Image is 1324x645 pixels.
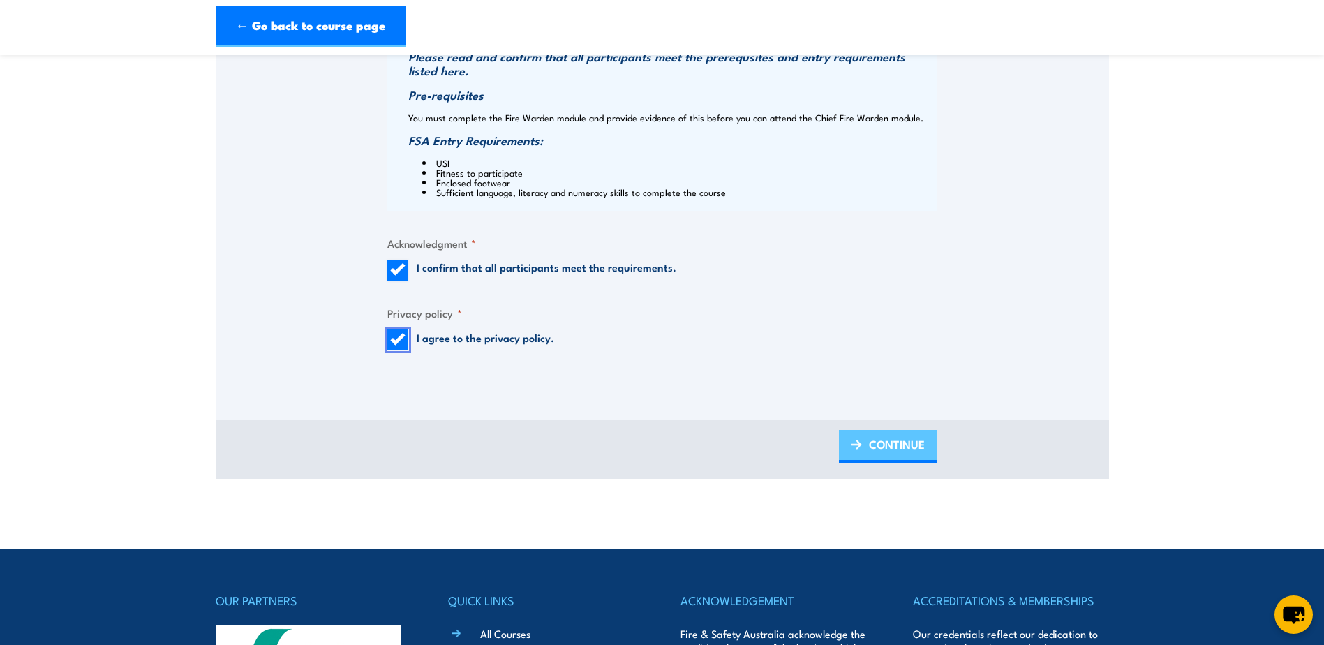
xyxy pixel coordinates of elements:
a: I agree to the privacy policy [417,329,551,345]
li: Fitness to participate [422,168,933,177]
span: CONTINUE [869,426,925,463]
li: Sufficient language, literacy and numeracy skills to complete the course [422,187,933,197]
label: I confirm that all participants meet the requirements. [417,260,676,281]
legend: Acknowledgment [387,235,476,251]
h3: Please read and confirm that all participants meet the prerequsites and entry requirements listed... [408,50,933,77]
a: CONTINUE [839,430,937,463]
li: USI [422,158,933,168]
li: Enclosed footwear [422,177,933,187]
h4: QUICK LINKS [448,591,644,610]
h4: ACKNOWLEDGEMENT [680,591,876,610]
p: You must complete the Fire Warden module and provide evidence of this before you can attend the C... [408,112,933,123]
button: chat-button [1274,595,1313,634]
h3: Pre-requisites [408,88,933,102]
h4: OUR PARTNERS [216,591,411,610]
h4: ACCREDITATIONS & MEMBERSHIPS [913,591,1108,610]
a: ← Go back to course page [216,6,406,47]
legend: Privacy policy [387,305,462,321]
h3: FSA Entry Requirements: [408,133,933,147]
label: . [417,329,554,350]
a: All Courses [480,626,530,641]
